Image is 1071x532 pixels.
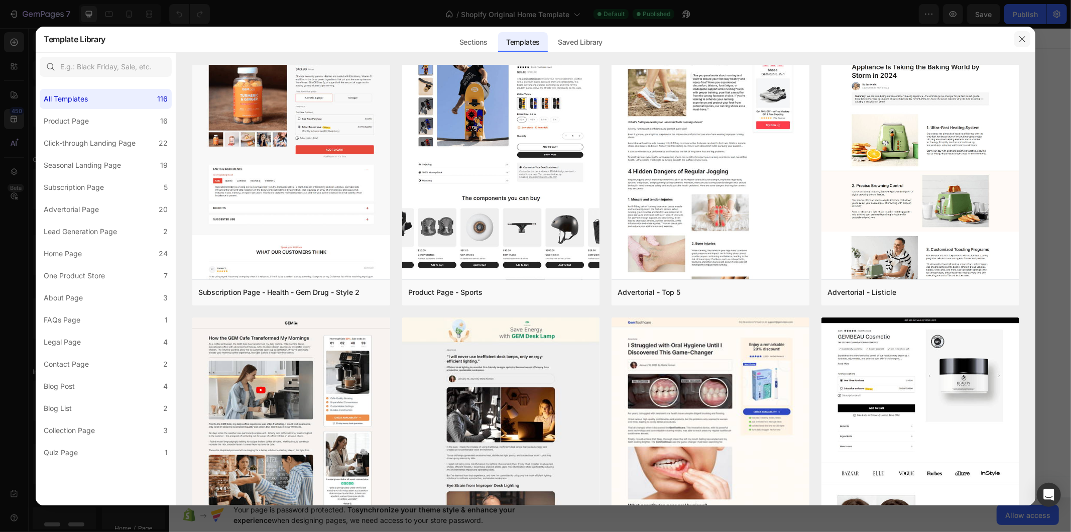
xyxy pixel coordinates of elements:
div: 1 [165,447,168,459]
h2: Template Library [44,26,105,52]
div: One Product Store [44,270,105,282]
div: Templates [498,32,548,52]
span: Add section [427,142,475,152]
div: Click-through Landing Page [44,137,136,149]
div: Legal Page [44,336,81,348]
div: 4 [163,380,168,392]
div: 116 [157,93,168,105]
div: 2 [163,226,168,238]
div: Home Page [44,248,82,260]
span: from URL or image [420,177,474,186]
div: 1 [165,314,168,326]
div: Generate layout [422,164,474,175]
div: Add blank section [495,164,556,175]
div: Advertorial Page [44,203,99,216]
div: Contact Page [44,358,89,370]
span: Shopify section: hero [426,41,492,53]
div: Subscription Page [44,181,104,193]
div: About Page [44,292,83,304]
div: All Templates [44,93,88,105]
div: FAQs Page [44,314,80,326]
div: Saved Library [550,32,611,52]
div: 3 [163,292,168,304]
div: Product Page [44,115,89,127]
div: 7 [164,270,168,282]
div: Collection Page [44,424,95,437]
div: 2 [163,358,168,370]
input: E.g.: Black Friday, Sale, etc. [40,57,172,77]
div: 22 [159,137,168,149]
div: Advertorial - Listicle [827,286,896,298]
div: Choose templates [343,164,404,175]
div: 5 [164,181,168,193]
div: 19 [160,159,168,171]
span: Shopify section: product-list [416,94,502,107]
div: Blog List [44,402,72,414]
div: Quiz Page [44,447,78,459]
div: 3 [163,424,168,437]
span: inspired by CRO experts [338,177,407,186]
span: then drag & drop elements [488,177,562,186]
div: Subscription Page - Health - Gem Drug - Style 2 [198,286,360,298]
div: 24 [159,248,168,260]
div: Product Page - Sports [408,286,483,298]
div: 4 [163,336,168,348]
div: 20 [159,203,168,216]
div: Advertorial - Top 5 [618,286,680,298]
div: Blog Post [44,380,75,392]
div: 16 [160,115,168,127]
div: 2 [163,402,168,414]
div: Lead Generation Page [44,226,117,238]
div: Seasonal Landing Page [44,159,121,171]
div: Open Intercom Messenger [1037,483,1061,507]
div: Sections [451,32,495,52]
